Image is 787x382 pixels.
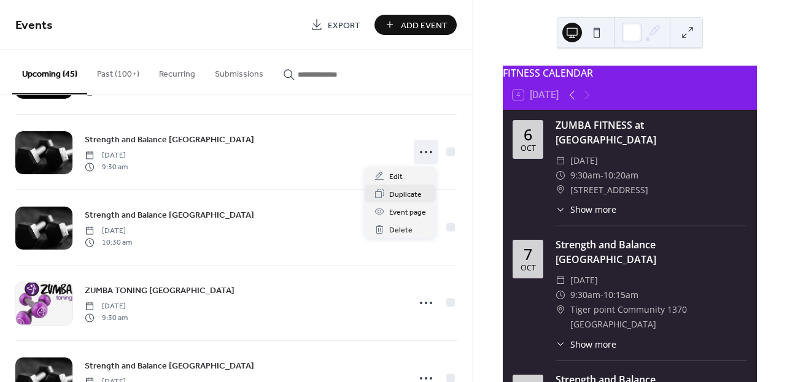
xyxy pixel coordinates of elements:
[570,168,600,183] span: 9:30am
[556,338,616,351] button: ​Show more
[389,170,403,183] span: Edit
[401,19,448,32] span: Add Event
[570,153,598,168] span: [DATE]
[556,153,565,168] div: ​
[85,161,128,172] span: 9:30 am
[556,203,565,216] div: ​
[85,359,254,373] a: Strength and Balance [GEOGRAPHIC_DATA]
[149,50,205,93] button: Recurring
[389,224,413,237] span: Delete
[556,168,565,183] div: ​
[85,226,132,237] span: [DATE]
[85,208,254,222] a: Strength and Balance [GEOGRAPHIC_DATA]
[570,273,598,288] span: [DATE]
[524,127,532,142] div: 6
[521,145,536,153] div: Oct
[556,288,565,302] div: ​
[603,288,638,302] span: 10:15am
[600,168,603,183] span: -
[570,338,616,351] span: Show more
[328,19,360,32] span: Export
[524,246,532,262] div: 7
[600,288,603,302] span: -
[85,283,235,297] a: ZUMBA TONING [GEOGRAPHIC_DATA]
[521,264,536,272] div: Oct
[556,118,747,147] div: ZUMBA FITNESS at [GEOGRAPHIC_DATA]
[85,132,254,147] a: Strength and Balance [GEOGRAPHIC_DATA]
[556,237,747,267] div: Strength and Balance [GEOGRAPHIC_DATA]
[85,301,128,312] span: [DATE]
[556,338,565,351] div: ​
[556,203,616,216] button: ​Show more
[85,150,128,161] span: [DATE]
[205,50,273,93] button: Submissions
[570,302,747,332] span: Tiger point Community 1370 [GEOGRAPHIC_DATA]
[374,15,457,35] button: Add Event
[556,273,565,288] div: ​
[15,13,53,37] span: Events
[570,203,616,216] span: Show more
[85,209,254,222] span: Strength and Balance [GEOGRAPHIC_DATA]
[301,15,370,35] a: Export
[556,183,565,197] div: ​
[556,302,565,317] div: ​
[85,360,254,373] span: Strength and Balance [GEOGRAPHIC_DATA]
[85,134,254,147] span: Strength and Balance [GEOGRAPHIC_DATA]
[570,183,648,197] span: [STREET_ADDRESS]
[87,50,149,93] button: Past (100+)
[603,168,638,183] span: 10:20am
[85,285,235,297] span: ZUMBA TONING [GEOGRAPHIC_DATA]
[85,237,132,248] span: 10:30 am
[389,206,426,219] span: Event page
[85,312,128,323] span: 9:30 am
[12,50,87,94] button: Upcoming (45)
[503,66,757,80] div: FITNESS CALENDAR
[570,288,600,302] span: 9:30am
[389,188,422,201] span: Duplicate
